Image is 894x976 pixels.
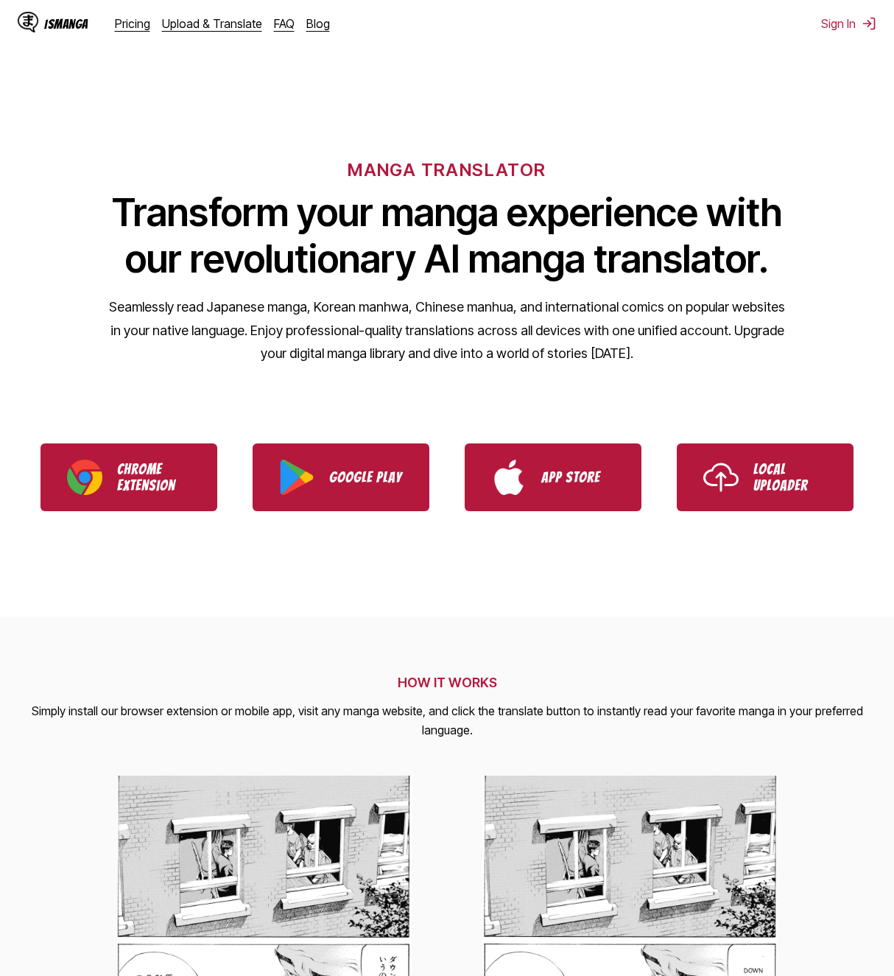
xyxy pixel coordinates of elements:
h2: HOW IT WORKS [18,675,876,690]
a: IsManga LogoIsManga [18,12,115,35]
a: Download IsManga from Google Play [253,443,429,511]
a: Download IsManga from App Store [465,443,641,511]
h6: MANGA TRANSLATOR [348,159,546,180]
img: Google Play logo [279,460,314,495]
a: Pricing [115,16,150,31]
button: Sign In [821,16,876,31]
h1: Transform your manga experience with our revolutionary AI manga translator. [108,189,786,282]
img: IsManga Logo [18,12,38,32]
p: Chrome Extension [117,461,191,494]
a: Use IsManga Local Uploader [677,443,853,511]
img: App Store logo [491,460,527,495]
a: Blog [306,16,330,31]
img: Sign out [862,16,876,31]
a: Download IsManga Chrome Extension [41,443,217,511]
img: Chrome logo [67,460,102,495]
div: IsManga [44,17,88,31]
p: Local Uploader [753,461,827,494]
p: Google Play [329,469,403,485]
p: Simply install our browser extension or mobile app, visit any manga website, and click the transl... [18,702,876,740]
img: Upload icon [703,460,739,495]
p: App Store [541,469,615,485]
p: Seamlessly read Japanese manga, Korean manhwa, Chinese manhua, and international comics on popula... [108,295,786,365]
a: FAQ [274,16,295,31]
a: Upload & Translate [162,16,262,31]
